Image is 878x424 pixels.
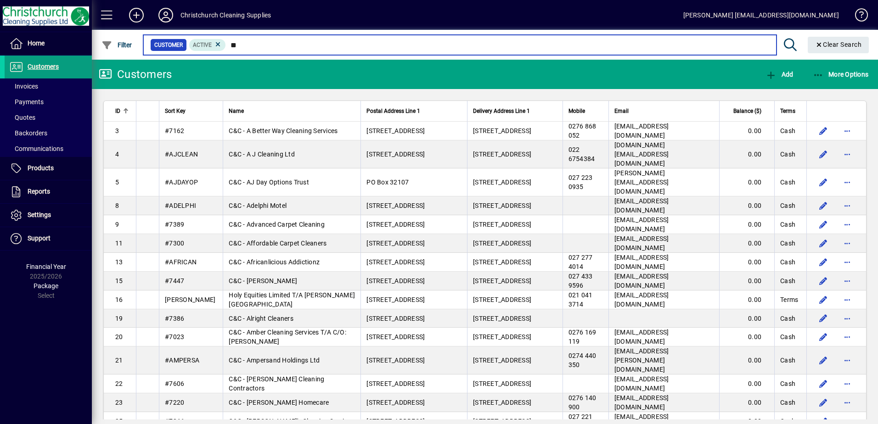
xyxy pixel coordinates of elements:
[165,357,199,364] span: #AMPERSA
[154,40,183,50] span: Customer
[719,290,774,309] td: 0.00
[473,315,531,322] span: [STREET_ADDRESS]
[614,394,669,411] span: [EMAIL_ADDRESS][DOMAIN_NAME]
[115,151,119,158] span: 4
[473,258,531,266] span: [STREET_ADDRESS]
[719,374,774,393] td: 0.00
[115,240,123,247] span: 11
[816,175,831,190] button: Edit
[614,375,669,392] span: [EMAIL_ADDRESS][DOMAIN_NAME]
[719,253,774,272] td: 0.00
[115,296,123,303] span: 16
[165,221,184,228] span: #7389
[719,215,774,234] td: 0.00
[780,220,795,229] span: Cash
[568,146,595,162] span: 022 6754384
[366,127,425,134] span: [STREET_ADDRESS]
[840,147,855,162] button: More options
[765,71,793,78] span: Add
[568,106,603,116] div: Mobile
[840,273,855,288] button: More options
[614,235,669,251] span: [EMAIL_ADDRESS][DOMAIN_NAME]
[780,126,795,135] span: Cash
[165,127,184,134] span: #7162
[165,399,184,406] span: #7220
[816,329,831,344] button: Edit
[816,198,831,213] button: Edit
[719,393,774,412] td: 0.00
[840,395,855,410] button: More options
[780,276,795,285] span: Cash
[165,151,198,158] span: #AJCLEAN
[28,39,45,47] span: Home
[719,309,774,328] td: 0.00
[719,234,774,253] td: 0.00
[34,282,58,290] span: Package
[165,315,184,322] span: #7386
[840,311,855,326] button: More options
[5,125,92,141] a: Backorders
[366,399,425,406] span: [STREET_ADDRESS]
[115,202,119,209] span: 8
[366,240,425,247] span: [STREET_ADDRESS]
[5,32,92,55] a: Home
[780,178,795,187] span: Cash
[9,83,38,90] span: Invoices
[366,258,425,266] span: [STREET_ADDRESS]
[568,291,593,308] span: 021 041 3714
[473,221,531,228] span: [STREET_ADDRESS]
[229,106,355,116] div: Name
[229,357,320,364] span: C&C - Ampersand Holdings Ltd
[719,272,774,290] td: 0.00
[780,398,795,407] span: Cash
[840,353,855,368] button: More options
[366,202,425,209] span: [STREET_ADDRESS]
[780,332,795,341] span: Cash
[151,7,180,23] button: Profile
[840,255,855,269] button: More options
[366,315,425,322] span: [STREET_ADDRESS]
[816,217,831,232] button: Edit
[816,311,831,326] button: Edit
[5,180,92,203] a: Reports
[229,106,244,116] span: Name
[115,127,119,134] span: 3
[473,357,531,364] span: [STREET_ADDRESS]
[614,106,629,116] span: Email
[473,277,531,285] span: [STREET_ADDRESS]
[229,179,309,186] span: C&C - AJ Day Options Trust
[229,151,295,158] span: C&C - A J Cleaning Ltd
[229,315,293,322] span: C&C - Alright Cleaners
[816,292,831,307] button: Edit
[568,329,597,345] span: 0276 169 119
[473,296,531,303] span: [STREET_ADDRESS]
[9,98,44,106] span: Payments
[683,8,839,22] div: [PERSON_NAME] [EMAIL_ADDRESS][DOMAIN_NAME]
[229,399,329,406] span: C&C - [PERSON_NAME] Homecare
[122,7,151,23] button: Add
[165,202,196,209] span: #ADELPHI
[719,328,774,346] td: 0.00
[719,140,774,168] td: 0.00
[810,66,871,83] button: More Options
[9,129,47,137] span: Backorders
[473,151,531,158] span: [STREET_ADDRESS]
[816,353,831,368] button: Edit
[5,157,92,180] a: Products
[189,39,226,51] mat-chip: Activation Status: Active
[780,356,795,365] span: Cash
[366,106,420,116] span: Postal Address Line 1
[115,106,130,116] div: ID
[568,352,597,368] span: 0274 440 350
[28,164,54,172] span: Products
[614,216,669,233] span: [EMAIL_ADDRESS][DOMAIN_NAME]
[808,37,869,53] button: Clear
[816,123,831,138] button: Edit
[840,175,855,190] button: More options
[840,236,855,251] button: More options
[763,66,795,83] button: Add
[165,333,184,340] span: #7023
[115,258,123,266] span: 13
[725,106,770,116] div: Balance ($)
[165,240,184,247] span: #7300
